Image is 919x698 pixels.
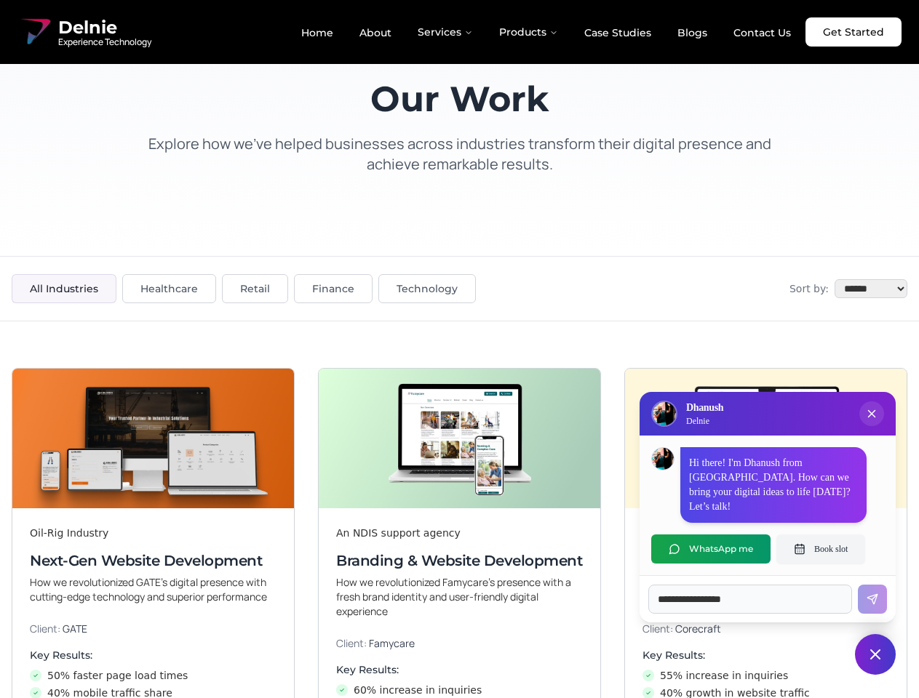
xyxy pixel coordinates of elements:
[290,17,803,47] nav: Main
[30,575,277,604] p: How we revolutionized GATE’s digital presence with cutting-edge technology and superior performance
[17,15,52,49] img: Delnie Logo
[369,636,415,650] span: Famycare
[789,281,829,296] span: Sort by:
[319,369,600,508] img: Branding & Website Development
[336,662,583,677] h4: Key Results:
[666,20,719,45] a: Blogs
[336,550,583,571] h3: Branding & Website Development
[406,17,485,47] button: Services
[348,20,403,45] a: About
[58,16,151,39] span: Delnie
[378,274,476,303] button: Technology
[653,402,676,425] img: Delnie Logo
[294,274,373,303] button: Finance
[689,456,858,514] p: Hi there! I'm Dhanush from [GEOGRAPHIC_DATA]. How can we bring your digital ideas to life [DATE]?...
[63,622,87,635] span: GATE
[30,622,277,636] p: Client:
[134,134,786,174] p: Explore how we've helped businesses across industries transform their digital presence and achiev...
[652,448,674,470] img: Dhanush
[30,668,277,683] li: 50% faster page load times
[573,20,663,45] a: Case Studies
[336,575,583,619] p: How we revolutionized Famycare’s presence with a fresh brand identity and user-friendly digital e...
[30,550,277,571] h3: Next-Gen Website Development
[722,20,803,45] a: Contact Us
[651,534,771,563] button: WhatsApp me
[122,274,216,303] button: Healthcare
[336,526,583,540] div: An NDIS support agency
[642,668,889,683] li: 55% increase in inquiries
[58,36,151,48] span: Experience Technology
[336,683,583,697] li: 60% increase in inquiries
[488,17,570,47] button: Products
[12,274,116,303] button: All Industries
[625,369,907,508] img: Digital & Brand Revamp
[336,636,583,651] p: Client:
[222,274,288,303] button: Retail
[12,369,294,508] img: Next-Gen Website Development
[17,15,151,49] a: Delnie Logo Full
[805,17,902,47] a: Get Started
[30,526,277,540] div: Oil-Rig Industry
[134,81,786,116] h1: Our Work
[686,401,723,415] h3: Dhanush
[290,20,345,45] a: Home
[30,648,277,662] h4: Key Results:
[686,415,723,427] p: Delnie
[855,634,896,675] button: Close chat
[776,534,865,563] button: Book slot
[859,401,884,426] button: Close chat popup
